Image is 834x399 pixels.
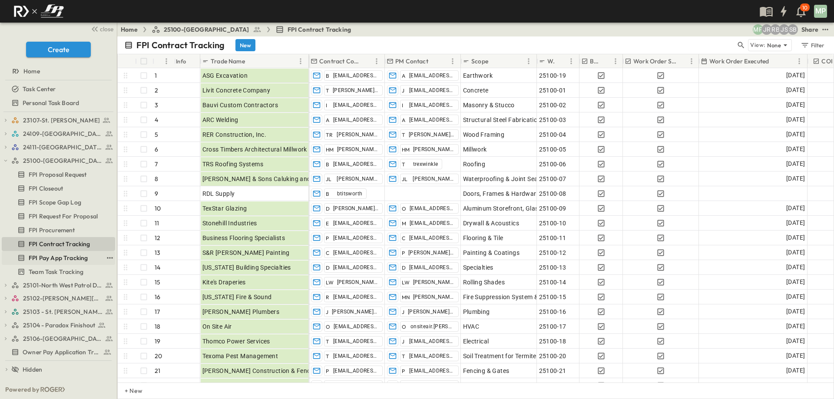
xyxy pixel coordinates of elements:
button: Sort [247,56,256,66]
span: [EMAIL_ADDRESS][PERSON_NAME][DOMAIN_NAME] [409,264,455,271]
span: Soil Treatment for Termite Control [463,352,559,360]
span: I [326,102,327,109]
p: 17 [155,307,160,316]
span: JL [402,176,408,182]
span: J [402,309,404,315]
p: 3 [155,101,158,109]
span: [EMAIL_ADDRESS][DOMAIN_NAME] [409,234,455,241]
span: 25100-[GEOGRAPHIC_DATA] [164,25,249,34]
span: Flooring & Tile [463,234,503,242]
a: FPI Request For Proposal [2,210,113,222]
span: FPI Procurement [29,226,75,234]
span: [DATE] [786,277,805,287]
a: Home [2,65,113,77]
button: Sort [430,56,440,66]
span: Structural Steel Fabrication & Erection [463,115,572,124]
p: 19 [155,337,160,346]
span: 25100-04 [539,130,566,139]
div: Sterling Barnett (sterling@fpibuilders.com) [788,24,798,35]
span: D [326,205,330,212]
a: 25100-Vanguard Prep School [11,155,113,167]
p: FPI Contract Tracking [136,39,225,51]
button: Menu [371,56,382,66]
span: 25104 - Paradox Finishout [23,321,95,330]
span: 25100-07 [539,175,566,183]
span: [DATE] [786,218,805,228]
span: B [326,191,329,197]
p: Work Order Sent [633,57,678,66]
div: FPI Proposal Requesttest [2,168,115,181]
span: Cross Timbers Architectural Millwork [202,145,307,154]
span: [EMAIL_ADDRESS][DOMAIN_NAME] [333,353,379,359]
span: [DATE] [786,292,805,302]
span: Millwork [463,145,487,154]
div: 25101-North West Patrol Divisiontest [2,278,115,292]
span: btitsworth [337,190,363,197]
div: Info [176,49,186,73]
span: [EMAIL_ADDRESS][DOMAIN_NAME] [409,102,455,109]
span: [EMAIL_ADDRESS][DOMAIN_NAME] [410,205,455,212]
p: Scope [471,57,488,66]
p: 18 [155,322,160,331]
span: B [326,161,329,168]
span: Doors, Frames & Hardware [463,189,540,198]
p: 7 [155,160,158,168]
span: [PERSON_NAME] [337,175,378,182]
a: Personal Task Board [2,97,113,109]
span: [DATE] [786,85,805,95]
span: onsiteair.[PERSON_NAME] [410,323,455,330]
span: close [100,25,113,33]
span: T [402,132,405,138]
p: PM Contact [395,57,428,66]
span: [DATE] [786,144,805,154]
div: FPI Request For Proposaltest [2,209,115,223]
button: Menu [794,56,804,66]
span: 25100-09 [539,204,566,213]
div: Regina Barnett (rbarnett@fpibuilders.com) [770,24,781,35]
span: I [402,102,403,109]
button: test [105,253,115,263]
p: 20 [155,352,162,360]
span: [EMAIL_ADDRESS][DOMAIN_NAME] [333,72,379,79]
button: New [235,39,255,51]
span: D [326,264,330,271]
button: test [820,24,831,35]
span: TexStar Glazing [202,204,247,213]
button: Menu [566,56,576,66]
span: Business Flooring Specialists [202,234,285,242]
a: FPI Contract Tracking [2,238,113,250]
a: Team Task Tracking [2,266,113,278]
div: Monica Pruteanu (mpruteanu@fpibuilders.com) [753,24,763,35]
p: Work Order Executed [709,57,769,66]
span: [DATE] [786,366,805,376]
span: Thomco Power Services [202,337,270,346]
a: 25102-Christ The Redeemer Anglican Church [11,292,113,304]
span: [DATE] [786,321,805,331]
button: Sort [490,56,500,66]
span: JL [326,176,332,182]
button: Sort [362,56,371,66]
span: J [402,87,404,94]
div: Filter [800,40,825,50]
span: [PERSON_NAME] [413,279,455,286]
p: BSA Signed [590,57,602,66]
span: Wood Framing [463,130,505,139]
span: 25100-13 [539,263,566,272]
span: [EMAIL_ADDRESS][DOMAIN_NAME] [333,102,379,109]
div: FPI Closeouttest [2,181,115,195]
span: [PERSON_NAME] & Sons Caluking and Waterproofing [202,175,354,183]
span: 25100-14 [539,278,566,287]
div: Jayden Ramirez (jramirez@fpibuilders.com) [761,24,772,35]
span: 25100-03 [539,115,566,124]
span: [EMAIL_ADDRESS][DOMAIN_NAME] [333,234,379,241]
a: FPI Scope Gap Log [2,196,113,208]
div: Info [174,54,200,68]
span: FPI Request For Proposal [29,212,98,221]
p: 9 [155,189,158,198]
span: J [326,309,328,315]
span: R [326,294,329,300]
span: O [402,205,406,212]
p: 5 [155,130,158,139]
span: HM [402,146,410,153]
p: 2 [155,86,158,95]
